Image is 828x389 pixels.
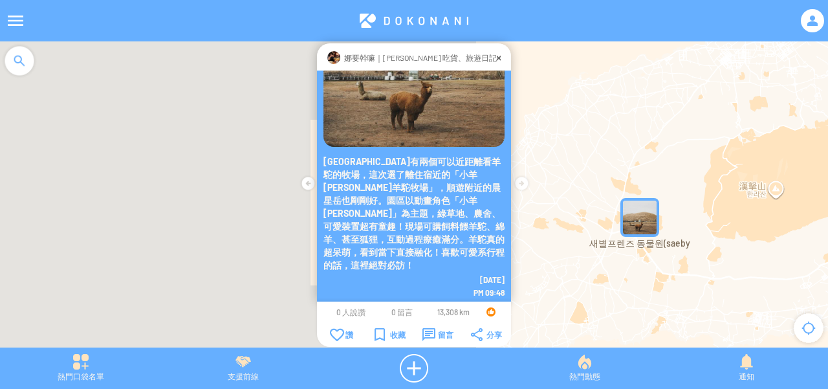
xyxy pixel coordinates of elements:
span: 0 人說讚 [336,307,365,317]
span: 13,308 km [437,307,470,317]
a: 在 Google 地圖上開啟這個區域 (開啟新視窗) [3,344,46,361]
div: oHmoZk7oJiGMapIcon [620,198,659,237]
div: 收藏 [375,328,406,341]
div: 讚 [330,328,353,341]
div: 分享 [471,328,502,341]
span: [DATE] [480,275,505,284]
span: 0 留言 [391,307,413,317]
img: Visruth.jpg not found [327,51,340,64]
div: 留言 [422,328,453,341]
div: 支援前線 [162,354,325,383]
div: 通知 [666,354,828,383]
div: 熱門動態 [503,354,666,383]
span: 새별프렌즈 동물원(saebyeol friends zoo) [363,301,505,310]
p: [GEOGRAPHIC_DATA]有兩個可以近距離看羊駝的牧場，這次選了離住宿近的「小羊[PERSON_NAME]羊駝牧場」，順遊附近的晨星岳也剛剛好。園區以動畫角色「小羊[PERSON_NAM... [323,155,505,272]
span: PM 09:48 [474,288,505,297]
p: 娜要幹嘛｜[PERSON_NAME] 吃貨、旅遊日記 [344,51,497,64]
